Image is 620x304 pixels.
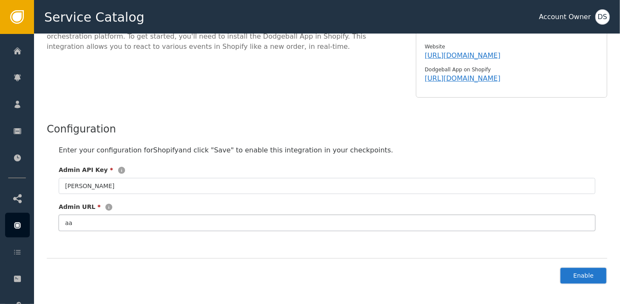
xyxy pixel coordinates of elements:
[539,12,591,22] div: Account Owner
[47,121,607,137] div: Configuration
[560,267,607,284] button: Enable
[425,43,598,51] div: Website
[59,166,113,175] label: Admin API Key
[425,74,501,82] a: [URL][DOMAIN_NAME]
[44,8,145,27] span: Service Catalog
[425,66,598,73] div: Dodgeball App on Shopify
[59,145,595,155] div: Enter your configuration for Shopify and click "Save" to enable this integration in your checkpoi...
[595,9,610,25] button: DS
[47,22,395,51] span: Dodgeball's Shopify integration allows you to connect your Shopify store to Dodgeball's risk and ...
[59,203,100,211] label: Admin URL
[425,51,501,59] a: [URL][DOMAIN_NAME]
